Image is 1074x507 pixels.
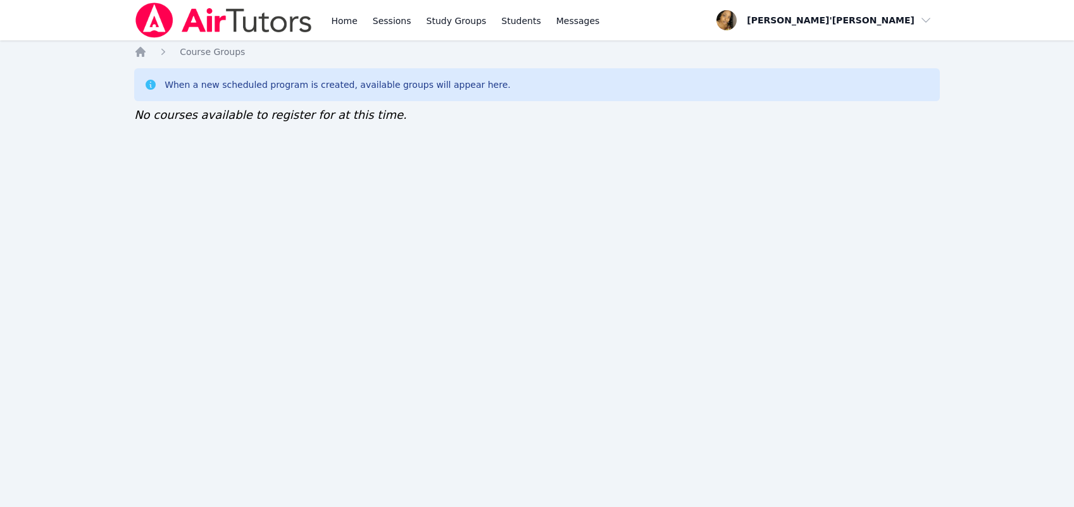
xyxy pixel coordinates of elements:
[556,15,600,27] span: Messages
[134,108,407,121] span: No courses available to register for at this time.
[180,47,245,57] span: Course Groups
[165,78,511,91] div: When a new scheduled program is created, available groups will appear here.
[134,3,313,38] img: Air Tutors
[134,46,940,58] nav: Breadcrumb
[180,46,245,58] a: Course Groups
